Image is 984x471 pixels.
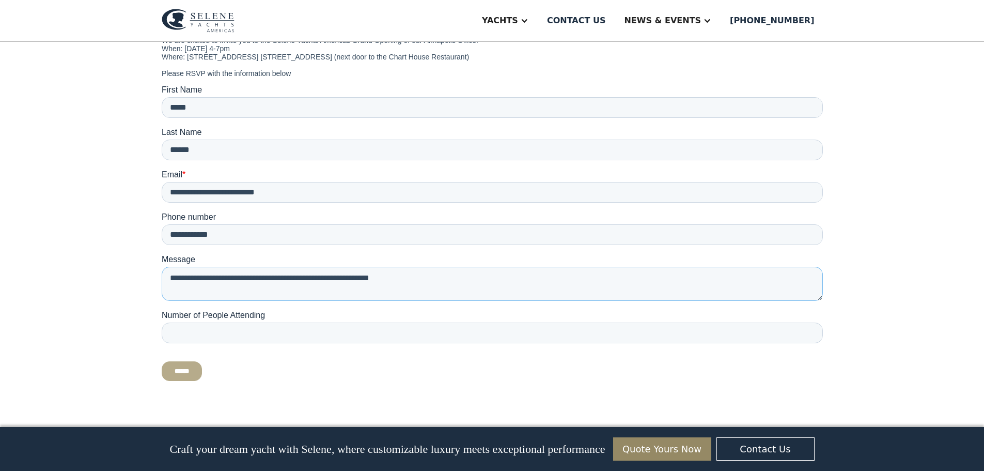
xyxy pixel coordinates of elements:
[162,10,823,390] iframe: Form 0
[613,437,711,461] a: Quote Yours Now
[169,443,605,456] p: Craft your dream yacht with Selene, where customizable luxury meets exceptional performance
[547,14,606,27] div: Contact us
[730,14,814,27] div: [PHONE_NUMBER]
[162,9,235,33] img: logo
[716,437,815,461] a: Contact Us
[162,390,823,404] p: ‍
[482,14,518,27] div: Yachts
[624,14,701,27] div: News & EVENTS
